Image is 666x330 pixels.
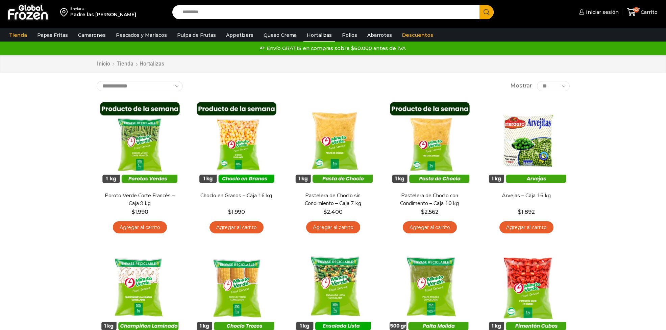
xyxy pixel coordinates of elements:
span: $ [228,209,231,215]
a: 1427 Carrito [625,4,659,20]
span: $ [518,209,521,215]
bdi: 1.990 [228,209,245,215]
h1: Hortalizas [140,60,164,67]
a: Queso Crema [260,29,300,42]
a: Agregar al carrito: “Arvejas - Caja 16 kg” [499,221,553,234]
span: Iniciar sesión [584,9,619,16]
a: Agregar al carrito: “Pastelera de Choclo sin Condimiento - Caja 7 kg” [306,221,360,234]
span: 1427 [634,7,639,12]
a: Hortalizas [303,29,335,42]
a: Iniciar sesión [577,5,619,19]
a: Arvejas – Caja 16 kg [487,192,565,200]
bdi: 1.990 [131,209,148,215]
bdi: 1.892 [518,209,535,215]
span: $ [131,209,135,215]
span: Mostrar [510,82,532,90]
a: Agregar al carrito: “Poroto Verde Corte Francés - Caja 9 kg” [113,221,167,234]
a: Pescados y Mariscos [113,29,170,42]
a: Inicio [97,60,110,68]
img: address-field-icon.svg [60,6,70,18]
a: Pastelera de Choclo sin Condimiento – Caja 7 kg [294,192,372,207]
a: Tienda [6,29,30,42]
span: $ [323,209,327,215]
bdi: 2.562 [421,209,439,215]
a: Pastelera de Choclo con Condimento – Caja 10 kg [391,192,468,207]
a: Camarones [75,29,109,42]
a: Pollos [339,29,361,42]
a: Descuentos [399,29,437,42]
a: Agregar al carrito: “Pastelera de Choclo con Condimento - Caja 10 kg” [403,221,457,234]
a: Agregar al carrito: “Choclo en Granos - Caja 16 kg” [209,221,264,234]
a: Papas Fritas [34,29,71,42]
span: $ [421,209,424,215]
a: Pulpa de Frutas [174,29,219,42]
div: Padre las [PERSON_NAME] [70,11,136,18]
a: Abarrotes [364,29,395,42]
a: Appetizers [223,29,257,42]
button: Search button [479,5,494,19]
a: Tienda [116,60,134,68]
span: Carrito [639,9,658,16]
select: Pedido de la tienda [97,81,183,91]
a: Poroto Verde Corte Francés – Caja 9 kg [101,192,178,207]
nav: Breadcrumb [97,60,164,68]
bdi: 2.400 [323,209,343,215]
a: Choclo en Granos – Caja 16 kg [197,192,275,200]
div: Enviar a [70,6,136,11]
